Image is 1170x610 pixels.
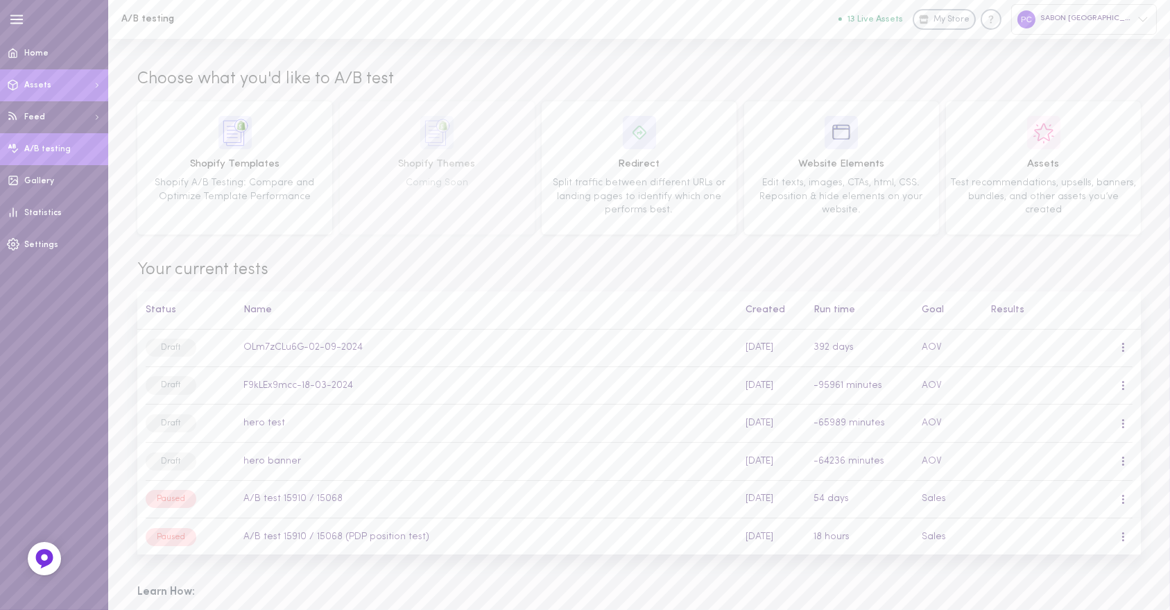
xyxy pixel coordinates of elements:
[345,157,530,172] span: Shopify Themes
[24,145,71,153] span: A/B testing
[806,291,913,330] th: Run time
[913,329,983,367] td: AOV
[236,518,738,557] td: A/B test 15910 / 15068 (PDP position test)
[981,9,1001,30] div: Knowledge center
[913,405,983,443] td: AOV
[236,291,738,330] th: Name
[1027,116,1060,149] img: icon
[825,116,858,149] img: icon
[737,329,806,367] td: [DATE]
[137,584,1141,601] h3: Learn How:
[406,178,468,188] span: Coming Soon
[749,157,934,172] span: Website Elements
[806,405,913,443] td: -65989 minutes
[146,414,196,432] div: Draft
[806,518,913,557] td: 18 hours
[146,452,196,471] div: Draft
[913,291,983,330] th: Goal
[737,405,806,443] td: [DATE]
[121,14,350,24] h1: A/B testing
[934,14,970,26] span: My Store
[913,366,983,405] td: AOV
[24,113,45,121] span: Feed
[146,490,196,508] div: Paused
[137,68,394,92] span: Choose what you'd like to A/B test
[155,178,315,202] span: Shopify A/B Testing: Compare and Optimize Template Performance
[951,178,1136,215] span: Test recommendations, upsells, banners, bundles, and other assets you’ve created
[913,9,976,30] a: My Store
[983,291,1111,330] th: Results
[737,480,806,518] td: [DATE]
[142,157,327,172] span: Shopify Templates
[806,442,913,480] td: -64236 minutes
[146,339,196,357] div: Draft
[24,177,54,185] span: Gallery
[806,329,913,367] td: 392 days
[913,480,983,518] td: Sales
[24,241,58,249] span: Settings
[420,116,454,149] img: icon
[34,548,55,569] img: Feedback Button
[838,15,903,24] button: 13 Live Assets
[236,480,738,518] td: A/B test 15910 / 15068
[218,116,252,149] img: icon
[236,329,738,367] td: OLm7zCLu6G-02-09-2024
[146,376,196,394] div: Draft
[623,116,656,149] img: icon
[137,259,1141,282] span: Your current tests
[951,157,1136,172] span: Assets
[137,291,236,330] th: Status
[236,405,738,443] td: hero test
[24,209,62,217] span: Statistics
[146,528,196,546] div: Paused
[547,157,732,172] span: Redirect
[236,366,738,405] td: F9kLEx9mcc-18-03-2024
[913,518,983,557] td: Sales
[806,366,913,405] td: -95961 minutes
[553,178,725,215] span: Split traffic between different URLs or landing pages to identify which one performs best.
[737,291,806,330] th: Created
[24,81,51,90] span: Assets
[838,15,913,24] a: 13 Live Assets
[760,178,923,215] span: Edit texts, images, CTAs, html, CSS. Reposition & hide elements on your website.
[737,366,806,405] td: [DATE]
[236,442,738,480] td: hero banner
[1011,4,1157,34] div: SABON [GEOGRAPHIC_DATA]
[737,518,806,557] td: [DATE]
[913,442,983,480] td: AOV
[737,442,806,480] td: [DATE]
[806,480,913,518] td: 54 days
[24,49,49,58] span: Home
